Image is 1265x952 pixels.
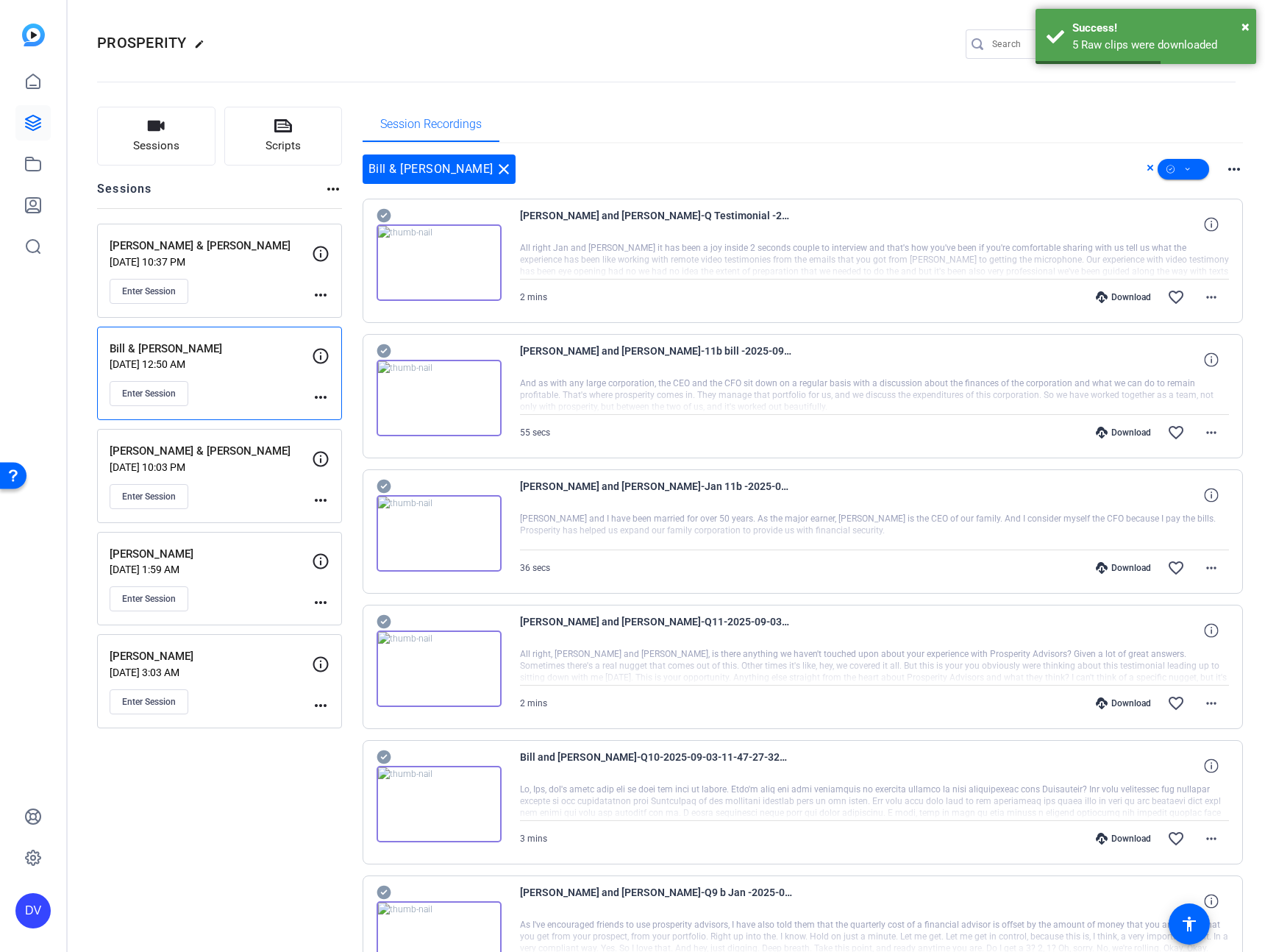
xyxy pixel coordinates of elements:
[377,766,502,842] img: thumb-nail
[110,461,312,473] p: [DATE] 10:03 PM
[133,138,179,154] span: Sessions
[1088,833,1158,845] div: Download
[22,24,45,46] img: blue-gradient.svg
[110,667,312,678] p: [DATE] 3:03 AM
[380,118,482,130] span: Session Recordings
[1202,288,1220,306] mat-icon: more_horiz
[1072,37,1245,54] div: 5 Raw clips were downloaded
[377,224,502,301] img: thumb-nail
[110,358,312,370] p: [DATE] 12:50 AM
[110,546,312,563] p: [PERSON_NAME]
[377,630,502,707] img: thumb-nail
[110,279,188,304] button: Enter Session
[495,160,513,178] mat-icon: close
[110,381,188,406] button: Enter Session
[312,388,329,406] mat-icon: more_horiz
[312,491,329,509] mat-icon: more_horiz
[1167,288,1185,306] mat-icon: favorite_border
[520,563,550,573] span: 36 secs
[520,884,792,919] span: [PERSON_NAME] and [PERSON_NAME]-Q9 b Jan -2025-09-03-11-45-33-836-0
[122,696,176,708] span: Enter Session
[122,285,176,297] span: Enter Session
[224,107,343,166] button: Scripts
[1202,559,1220,577] mat-icon: more_horiz
[110,564,312,575] p: [DATE] 1:59 AM
[324,180,342,198] mat-icon: more_horiz
[1241,15,1250,38] button: Close
[377,360,502,436] img: thumb-nail
[1072,20,1245,37] div: Success!
[1088,427,1158,438] div: Download
[520,427,550,438] span: 55 secs
[992,35,1125,53] input: Search
[1088,562,1158,574] div: Download
[15,893,51,928] div: DV
[194,39,212,57] mat-icon: edit
[312,697,329,714] mat-icon: more_horiz
[1167,695,1185,712] mat-icon: favorite_border
[520,342,792,377] span: [PERSON_NAME] and [PERSON_NAME]-11b bill -2025-09-03-11-57-04-578-0
[97,34,187,51] span: PROSPERITY
[312,286,329,304] mat-icon: more_horiz
[520,748,792,784] span: Bill and [PERSON_NAME]-Q10-2025-09-03-11-47-27-325-0
[122,593,176,605] span: Enter Session
[110,648,312,665] p: [PERSON_NAME]
[110,586,188,611] button: Enter Session
[520,698,547,708] span: 2 mins
[377,495,502,572] img: thumb-nail
[110,238,312,255] p: [PERSON_NAME] & [PERSON_NAME]
[520,613,792,648] span: [PERSON_NAME] and [PERSON_NAME]-Q11-2025-09-03-11-51-00-371-0
[520,477,792,513] span: [PERSON_NAME] and [PERSON_NAME]-Jan 11b -2025-09-03-11-56-12-578-0
[1202,830,1220,848] mat-icon: more_horiz
[1241,18,1250,35] span: ×
[1167,559,1185,577] mat-icon: favorite_border
[1180,915,1198,933] mat-icon: accessibility
[1167,830,1185,848] mat-icon: favorite_border
[1088,291,1158,303] div: Download
[266,138,301,154] span: Scripts
[520,207,792,242] span: [PERSON_NAME] and [PERSON_NAME]-Q Testimonial -2025-09-03-11-58-29-696-0
[1202,424,1220,441] mat-icon: more_horiz
[520,292,547,302] span: 2 mins
[1202,695,1220,712] mat-icon: more_horiz
[1225,160,1243,178] mat-icon: more_horiz
[97,180,152,208] h2: Sessions
[110,256,312,268] p: [DATE] 10:37 PM
[122,491,176,502] span: Enter Session
[1088,697,1158,709] div: Download
[122,388,176,399] span: Enter Session
[97,107,215,166] button: Sessions
[110,341,312,358] p: Bill & [PERSON_NAME]
[312,594,329,611] mat-icon: more_horiz
[1167,424,1185,441] mat-icon: favorite_border
[363,154,516,184] div: Bill & [PERSON_NAME]
[110,689,188,714] button: Enter Session
[520,834,547,844] span: 3 mins
[110,443,312,460] p: [PERSON_NAME] & [PERSON_NAME]
[110,484,188,509] button: Enter Session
